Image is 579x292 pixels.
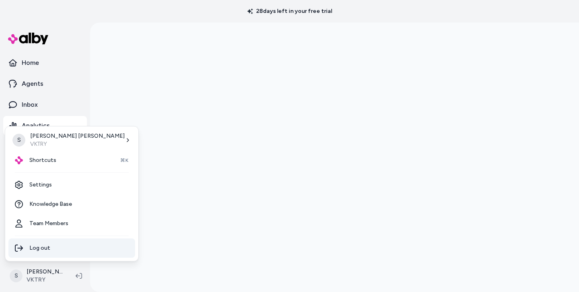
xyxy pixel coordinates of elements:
[12,134,25,147] span: S
[8,238,135,258] div: Log out
[30,132,125,140] p: [PERSON_NAME] [PERSON_NAME]
[120,157,129,164] span: ⌘K
[29,156,56,164] span: Shortcuts
[29,200,72,208] span: Knowledge Base
[8,214,135,233] a: Team Members
[30,140,125,148] p: VKTRY
[8,175,135,195] a: Settings
[15,156,23,164] img: alby Logo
